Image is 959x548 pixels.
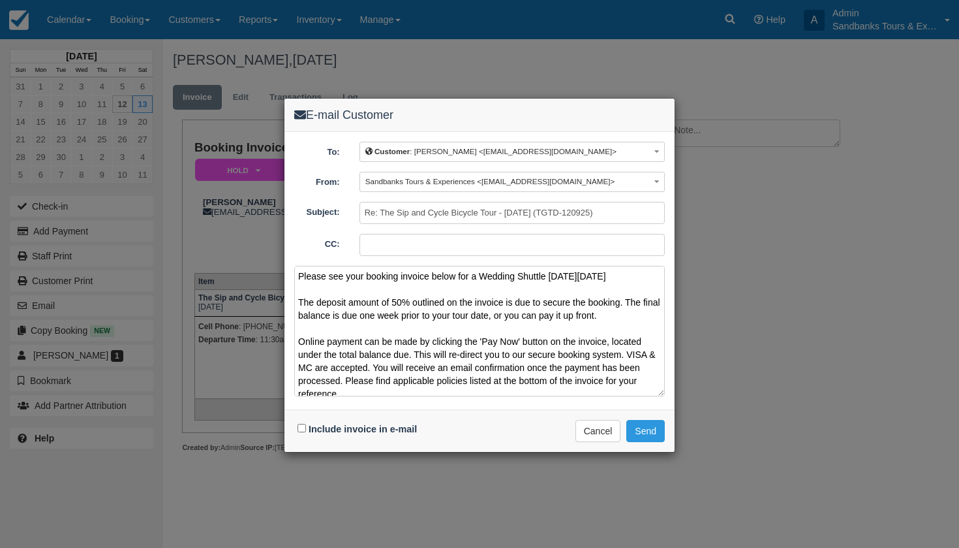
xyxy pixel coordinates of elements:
[365,177,615,185] span: Sandbanks Tours & Experiences <[EMAIL_ADDRESS][DOMAIN_NAME]>
[575,420,621,442] button: Cancel
[284,172,350,189] label: From:
[626,420,665,442] button: Send
[294,108,665,122] h4: E-mail Customer
[359,142,665,162] button: Customer: [PERSON_NAME] <[EMAIL_ADDRESS][DOMAIN_NAME]>
[284,234,350,251] label: CC:
[374,147,410,155] b: Customer
[284,202,350,219] label: Subject:
[359,172,665,192] button: Sandbanks Tours & Experiences <[EMAIL_ADDRESS][DOMAIN_NAME]>
[284,142,350,159] label: To:
[365,147,616,155] span: : [PERSON_NAME] <[EMAIL_ADDRESS][DOMAIN_NAME]>
[309,424,417,434] label: Include invoice in e-mail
